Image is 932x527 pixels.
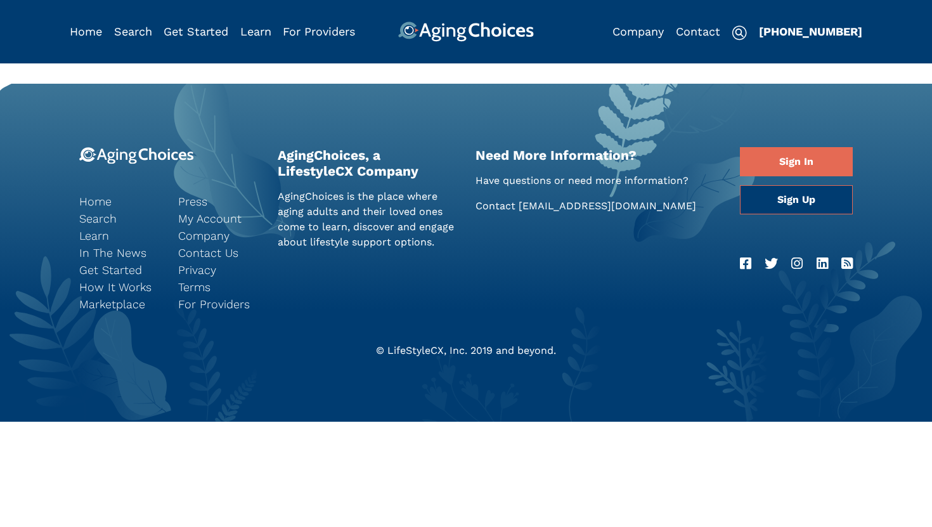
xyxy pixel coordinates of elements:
img: 9-logo.svg [79,147,194,164]
a: Company [612,25,664,38]
a: LinkedIn [817,254,828,274]
p: Contact [476,198,721,214]
h2: AgingChoices, a LifestyleCX Company [278,147,457,179]
a: Get Started [164,25,228,38]
a: In The News [79,244,159,261]
a: Get Started [79,261,159,278]
a: How It Works [79,278,159,296]
a: Sign In [740,147,853,176]
div: © LifeStyleCX, Inc. 2019 and beyond. [70,343,862,358]
a: Company [178,227,258,244]
a: RSS Feed [841,254,853,274]
a: Marketplace [79,296,159,313]
a: Home [79,193,159,210]
div: Popover trigger [114,22,152,42]
a: Privacy [178,261,258,278]
a: For Providers [283,25,355,38]
a: Terms [178,278,258,296]
h2: Need More Information? [476,147,721,163]
a: Search [114,25,152,38]
a: My Account [178,210,258,227]
a: Instagram [791,254,803,274]
p: AgingChoices is the place where aging adults and their loved ones come to learn, discover and eng... [278,189,457,250]
a: [PHONE_NUMBER] [759,25,862,38]
a: Learn [79,227,159,244]
a: Press [178,193,258,210]
a: Home [70,25,102,38]
a: Contact [676,25,720,38]
img: AgingChoices [398,22,534,42]
a: Contact Us [178,244,258,261]
p: Have questions or need more information? [476,173,721,188]
a: Learn [240,25,271,38]
a: For Providers [178,296,258,313]
a: Search [79,210,159,227]
img: search-icon.svg [732,25,747,41]
a: Sign Up [740,185,853,214]
a: [EMAIL_ADDRESS][DOMAIN_NAME] [519,200,696,212]
a: Facebook [740,254,751,274]
a: Twitter [765,254,778,274]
